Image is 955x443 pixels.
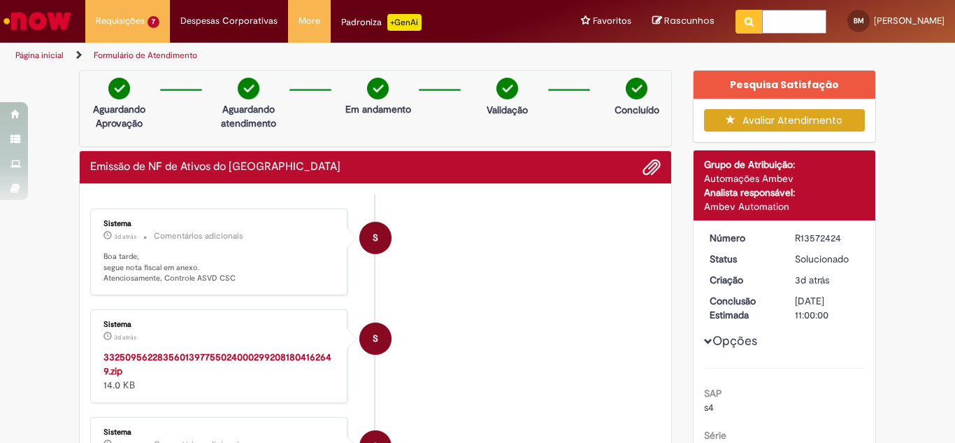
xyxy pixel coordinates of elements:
[96,14,145,28] span: Requisições
[704,401,714,414] span: s4
[114,333,136,342] time: 27/09/2025 08:14:32
[704,185,866,199] div: Analista responsável:
[795,274,829,286] span: 3d atrás
[373,221,378,255] span: S
[593,14,631,28] span: Favoritos
[154,230,243,242] small: Comentários adicionais
[341,14,422,31] div: Padroniza
[103,251,336,284] p: Boa tarde, segue nota fiscal em anexo. Atenciosamente, Controle ASVD CSC
[103,351,331,377] a: 33250956228356013977550240002992081804162649.zip
[180,14,278,28] span: Despesas Corporativas
[699,273,785,287] dt: Criação
[103,350,336,392] div: 14.0 KB
[854,16,864,25] span: BM
[642,158,661,176] button: Adicionar anexos
[699,252,785,266] dt: Status
[114,333,136,342] span: 3d atrás
[238,78,259,99] img: check-circle-green.png
[10,43,626,69] ul: Trilhas de página
[795,231,860,245] div: R13572424
[487,103,528,117] p: Validação
[359,222,392,254] div: System
[108,78,130,99] img: check-circle-green.png
[359,323,392,355] div: Sistema
[114,232,136,241] time: 27/09/2025 08:14:32
[735,10,763,34] button: Pesquisar
[373,322,378,356] span: S
[85,102,153,130] p: Aguardando Aprovação
[704,429,726,442] b: Série
[114,232,136,241] span: 3d atrás
[496,78,518,99] img: check-circle-green.png
[103,428,336,437] div: Sistema
[704,109,866,132] button: Avaliar Atendimento
[694,71,876,99] div: Pesquisa Satisfação
[148,16,159,28] span: 7
[704,387,722,400] b: SAP
[699,231,785,245] dt: Número
[90,161,340,174] h2: Emissão de NF de Ativos do ASVD Histórico de tíquete
[874,15,945,27] span: [PERSON_NAME]
[367,78,389,99] img: check-circle-green.png
[103,321,336,329] div: Sistema
[387,14,422,31] p: +GenAi
[94,50,197,61] a: Formulário de Atendimento
[103,220,336,228] div: Sistema
[1,7,73,35] img: ServiceNow
[699,294,785,322] dt: Conclusão Estimada
[704,171,866,185] div: Automações Ambev
[795,274,829,286] time: 26/09/2025 22:55:03
[795,273,860,287] div: 26/09/2025 22:55:03
[704,199,866,213] div: Ambev Automation
[652,15,715,28] a: Rascunhos
[15,50,64,61] a: Página inicial
[664,14,715,27] span: Rascunhos
[704,157,866,171] div: Grupo de Atribuição:
[215,102,282,130] p: Aguardando atendimento
[795,294,860,322] div: [DATE] 11:00:00
[299,14,320,28] span: More
[345,102,411,116] p: Em andamento
[615,103,659,117] p: Concluído
[626,78,647,99] img: check-circle-green.png
[795,252,860,266] div: Solucionado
